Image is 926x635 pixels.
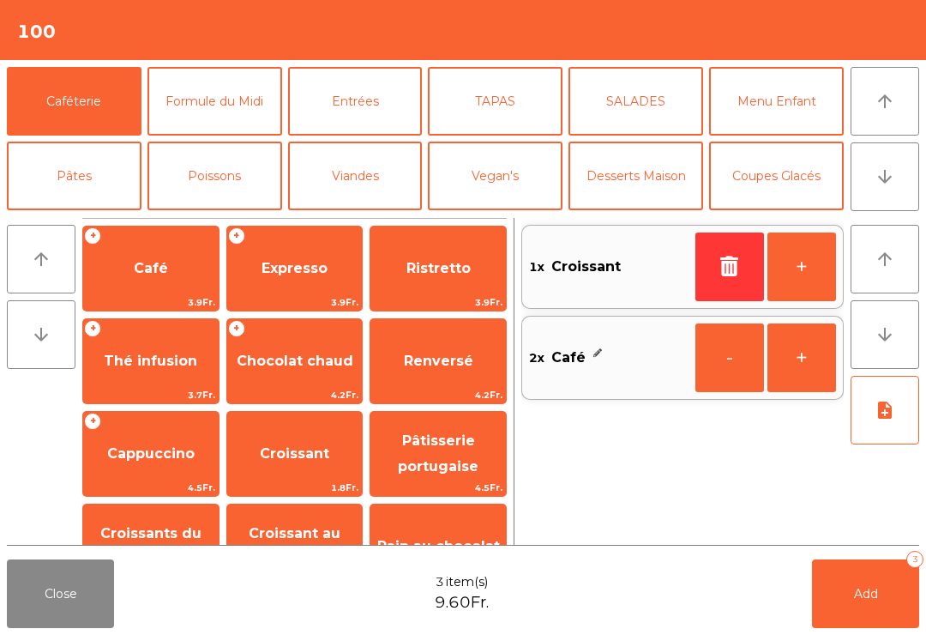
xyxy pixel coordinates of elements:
[436,573,444,591] span: 3
[851,300,919,369] button: arrow_downward
[7,225,75,293] button: arrow_upward
[84,320,101,337] span: +
[709,67,844,136] button: Menu Enfant
[812,559,919,628] button: Add3
[134,260,168,276] span: Café
[851,376,919,444] button: note_add
[377,538,500,554] span: Pain au chocolat
[695,324,764,392] button: -
[31,324,51,345] i: arrow_downward
[84,413,101,430] span: +
[7,559,114,628] button: Close
[147,142,282,210] button: Poissons
[262,260,328,276] span: Expresso
[851,225,919,293] button: arrow_upward
[767,324,836,392] button: +
[428,67,562,136] button: TAPAS
[435,591,489,614] span: 9.60Fr.
[7,67,141,136] button: Caféterie
[551,345,586,371] span: Café
[288,142,423,210] button: Viandes
[370,294,506,311] span: 3.9Fr.
[100,525,201,567] span: Croissants du Porto
[406,260,471,276] span: Ristretto
[227,387,363,403] span: 4.2Fr.
[237,353,353,369] span: Chocolat chaud
[446,573,488,591] span: item(s)
[288,67,423,136] button: Entrées
[370,480,506,496] span: 4.5Fr.
[260,445,329,462] span: Croissant
[851,67,919,136] button: arrow_upward
[17,19,56,45] h4: 100
[228,227,245,245] span: +
[398,432,478,475] span: Pâtisserie portugaise
[84,227,101,245] span: +
[31,249,51,269] i: arrow_upward
[249,525,340,567] span: Croissant au chocolat pt
[83,294,219,311] span: 3.9Fr.
[906,551,923,568] div: 3
[104,353,197,369] span: Thé infusion
[529,254,544,280] span: 1x
[227,480,363,496] span: 1.8Fr.
[767,233,836,301] button: +
[7,300,75,369] button: arrow_downward
[370,387,506,403] span: 4.2Fr.
[875,166,895,187] i: arrow_downward
[228,320,245,337] span: +
[83,387,219,403] span: 3.7Fr.
[875,400,895,420] i: note_add
[404,353,473,369] span: Renversé
[875,249,895,269] i: arrow_upward
[551,254,621,280] span: Croissant
[428,142,562,210] button: Vegan's
[83,480,219,496] span: 4.5Fr.
[709,142,844,210] button: Coupes Glacés
[227,294,363,311] span: 3.9Fr.
[7,142,141,210] button: Pâtes
[851,142,919,211] button: arrow_downward
[107,445,195,462] span: Cappuccino
[875,324,895,345] i: arrow_downward
[568,142,703,210] button: Desserts Maison
[875,91,895,112] i: arrow_upward
[147,67,282,136] button: Formule du Midi
[854,586,878,602] span: Add
[529,345,544,371] span: 2x
[568,67,703,136] button: SALADES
